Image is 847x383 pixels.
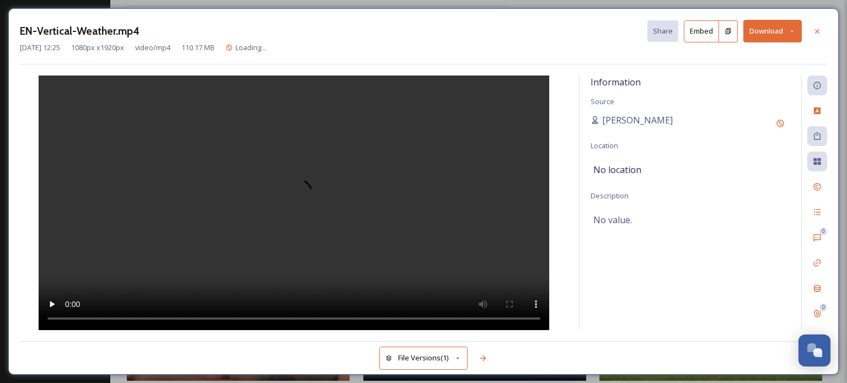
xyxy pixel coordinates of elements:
[135,42,170,53] span: video/mp4
[593,213,632,226] span: No value.
[20,42,60,53] span: [DATE] 12:25
[798,335,830,366] button: Open Chat
[71,42,124,53] span: 1080 px x 1920 px
[602,114,673,127] span: [PERSON_NAME]
[593,163,641,176] span: No location
[819,304,827,311] div: 0
[743,20,802,42] button: Download
[235,42,266,52] span: Loading...
[379,347,468,369] button: File Versions(1)
[20,23,140,39] h3: EN-Vertical-Weather.mp4
[591,76,641,88] span: Information
[819,228,827,235] div: 0
[591,191,629,201] span: Description
[181,42,215,53] span: 110.17 MB
[684,20,719,42] button: Embed
[591,141,618,150] span: Location
[591,96,614,106] span: Source
[647,20,678,42] button: Share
